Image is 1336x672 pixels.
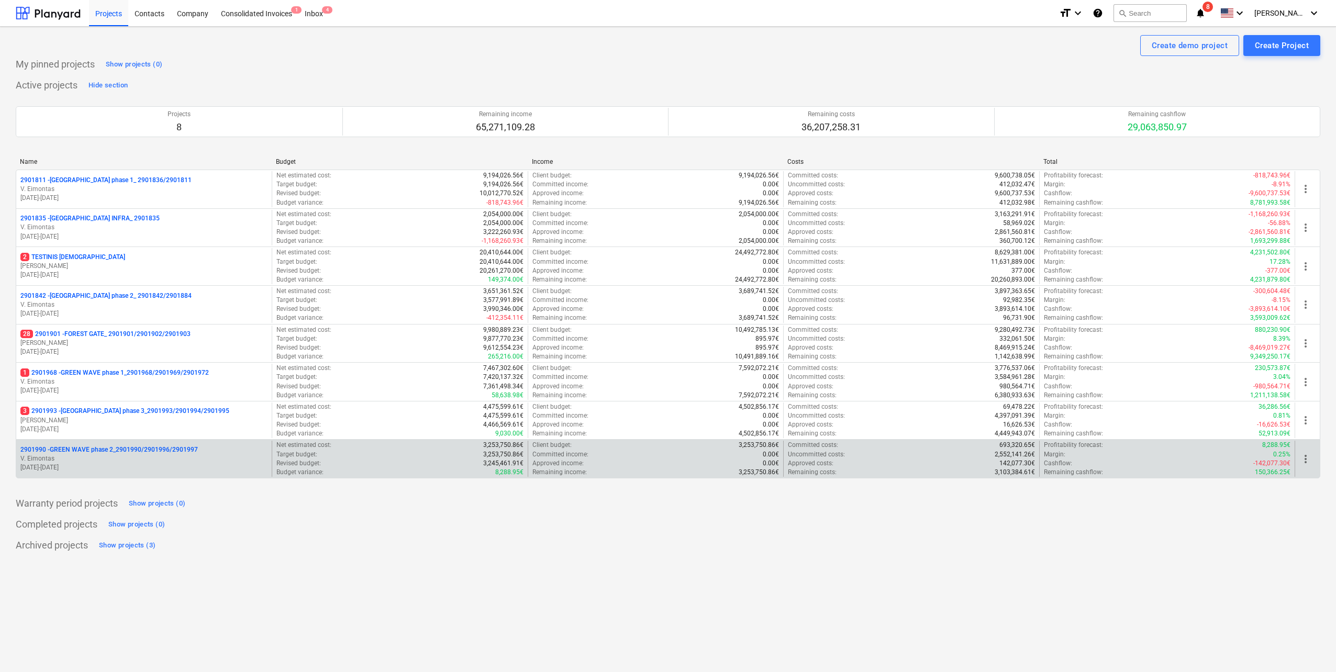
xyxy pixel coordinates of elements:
[482,237,524,245] p: -1,168,260.93€
[276,296,317,305] p: Target budget :
[787,158,1035,165] div: Costs
[532,296,588,305] p: Committed income :
[20,425,268,434] p: [DATE] - [DATE]
[483,228,524,237] p: 3,222,260.93€
[995,171,1035,180] p: 9,600,738.05€
[1272,296,1290,305] p: -8.15%
[1195,7,1206,19] i: notifications
[788,364,838,373] p: Committed costs :
[763,228,779,237] p: 0.00€
[788,296,845,305] p: Uncommitted costs :
[1044,219,1065,228] p: Margin :
[1249,305,1290,313] p: -3,893,614.10€
[20,445,198,454] p: 2901990 - GREEN WAVE phase 2_2901990/2901996/2901997
[735,248,779,257] p: 24,492,772.80€
[276,326,331,334] p: Net estimated cost :
[276,158,524,165] div: Budget
[483,219,524,228] p: 2,054,000.00€
[20,445,268,472] div: 2901990 -GREEN WAVE phase 2_2901990/2901996/2901997V. Eimontas[DATE]-[DATE]
[20,300,268,309] p: V. Eimontas
[1044,296,1065,305] p: Margin :
[532,189,584,198] p: Approved income :
[1044,198,1103,207] p: Remaining cashflow :
[276,219,317,228] p: Target budget :
[20,407,29,415] span: 3
[1044,343,1072,352] p: Cashflow :
[20,348,268,356] p: [DATE] - [DATE]
[276,248,331,257] p: Net estimated cost :
[1249,228,1290,237] p: -2,861,560.81€
[788,228,833,237] p: Approved costs :
[788,352,837,361] p: Remaining costs :
[20,368,268,395] div: 12901968 -GREEN WAVE phase 1_2901968/2901969/2901972V. Eimontas[DATE]-[DATE]
[788,373,845,382] p: Uncommitted costs :
[276,228,321,237] p: Revised budget :
[88,80,128,92] div: Hide section
[1044,402,1103,411] p: Profitability forecast :
[1203,2,1213,12] span: 8
[16,58,95,71] p: My pinned projects
[1128,121,1187,133] p: 29,063,850.97
[20,309,268,318] p: [DATE] - [DATE]
[276,287,331,296] p: Net estimated cost :
[480,248,524,257] p: 20,410,644.00€
[1250,248,1290,257] p: 4,231,502.80€
[108,519,165,531] div: Show projects (0)
[735,275,779,284] p: 24,492,772.80€
[1044,411,1065,420] p: Margin :
[1044,334,1065,343] p: Margin :
[291,6,302,14] span: 1
[322,6,332,14] span: 4
[1044,237,1103,245] p: Remaining cashflow :
[995,411,1035,420] p: 4,397,091.39€
[1270,257,1290,266] p: 17.28%
[106,516,168,533] button: Show projects (0)
[20,330,191,339] p: 2901901 - FOREST GATE_ 2901901/2901902/2901903
[1299,221,1312,234] span: more_vert
[1243,35,1320,56] button: Create Project
[486,198,524,207] p: -818,743.96€
[1059,7,1072,19] i: format_size
[20,253,29,261] span: 2
[1044,382,1072,391] p: Cashflow :
[788,343,833,352] p: Approved costs :
[483,343,524,352] p: 9,612,554.23€
[20,292,268,318] div: 2901842 -[GEOGRAPHIC_DATA] phase 2_ 2901842/2901884V. Eimontas[DATE]-[DATE]
[20,368,29,377] span: 1
[995,326,1035,334] p: 9,280,492.73€
[1044,171,1103,180] p: Profitability forecast :
[1250,313,1290,322] p: 3,593,009.62€
[532,305,584,313] p: Approved income :
[276,171,331,180] p: Net estimated cost :
[1044,266,1072,275] p: Cashflow :
[276,257,317,266] p: Target budget :
[1273,373,1290,382] p: 3.04%
[739,198,779,207] p: 9,194,026.56€
[1250,391,1290,400] p: 1,211,138.58€
[1250,352,1290,361] p: 9,349,250.17€
[1044,373,1065,382] p: Margin :
[1011,266,1035,275] p: 377.00€
[483,180,524,189] p: 9,194,026.56€
[1152,39,1228,52] div: Create demo project
[763,305,779,313] p: 0.00€
[995,364,1035,373] p: 3,776,537.06€
[999,180,1035,189] p: 412,032.47€
[788,210,838,219] p: Committed costs :
[486,313,524,322] p: -412,354.11€
[532,219,588,228] p: Committed income :
[1044,326,1103,334] p: Profitability forecast :
[483,402,524,411] p: 4,475,599.61€
[995,352,1035,361] p: 1,142,638.99€
[20,214,268,241] div: 2901835 -[GEOGRAPHIC_DATA] INFRA_ 2901835V. Eimontas[DATE]-[DATE]
[1044,391,1103,400] p: Remaining cashflow :
[532,364,572,373] p: Client budget :
[492,391,524,400] p: 58,638.98€
[1253,171,1290,180] p: -818,743.96€
[276,189,321,198] p: Revised budget :
[1128,110,1187,119] p: Remaining cashflow
[739,313,779,322] p: 3,689,741.52€
[1044,305,1072,313] p: Cashflow :
[532,373,588,382] p: Committed income :
[20,339,268,348] p: [PERSON_NAME]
